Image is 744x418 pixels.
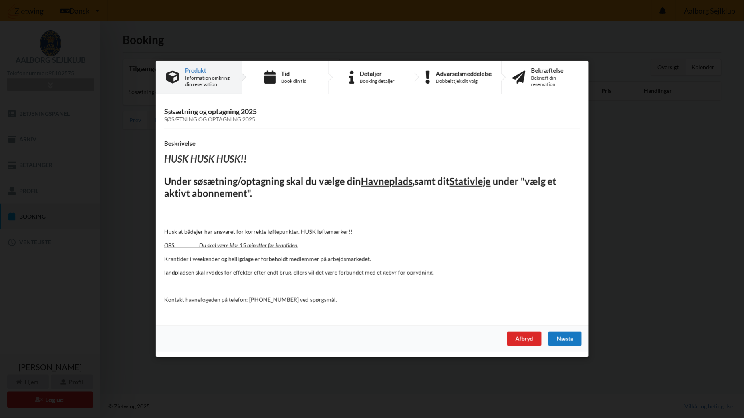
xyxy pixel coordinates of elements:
[164,153,247,165] i: HUSK HUSK HUSK!!
[360,78,395,84] div: Booking detaljer
[436,70,492,77] div: Advarselsmeddelelse
[281,70,306,77] div: Tid
[507,332,541,346] div: Afbryd
[531,75,578,88] div: Bekræft din reservation
[164,242,298,249] u: OBS: Du skal være klar 15 minutter før krantiden.
[164,175,580,200] h2: Under søsætning/optagning skal du vælge din samt dit under "vælg et aktivt abonnement".
[450,175,491,187] u: Stativleje
[413,175,415,187] u: ,
[531,67,578,74] div: Bekræftelse
[164,255,580,263] p: Krantider i weekender og helligdage er forbeholdt medlemmer på arbejdsmarkedet.
[164,107,580,123] h3: Søsætning og optagning 2025
[548,332,581,346] div: Næste
[361,175,413,187] u: Havneplads
[185,67,232,74] div: Produkt
[185,75,232,88] div: Information omkring din reservation
[164,296,580,304] p: Kontakt havnefogeden på telefon: [PHONE_NUMBER] ved spørgsmål.
[164,269,580,277] p: landpladsen skal ryddes for effekter efter endt brug. ellers vil det være forbundet med et gebyr ...
[436,78,492,84] div: Dobbelttjek dit valg
[281,78,306,84] div: Book din tid
[164,116,580,123] div: Søsætning og optagning 2025
[164,140,580,147] h4: Beskrivelse
[360,70,395,77] div: Detaljer
[164,228,580,236] p: Husk at bådejer har ansvaret for korrekte løftepunkter. HUSK løftemærker!!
